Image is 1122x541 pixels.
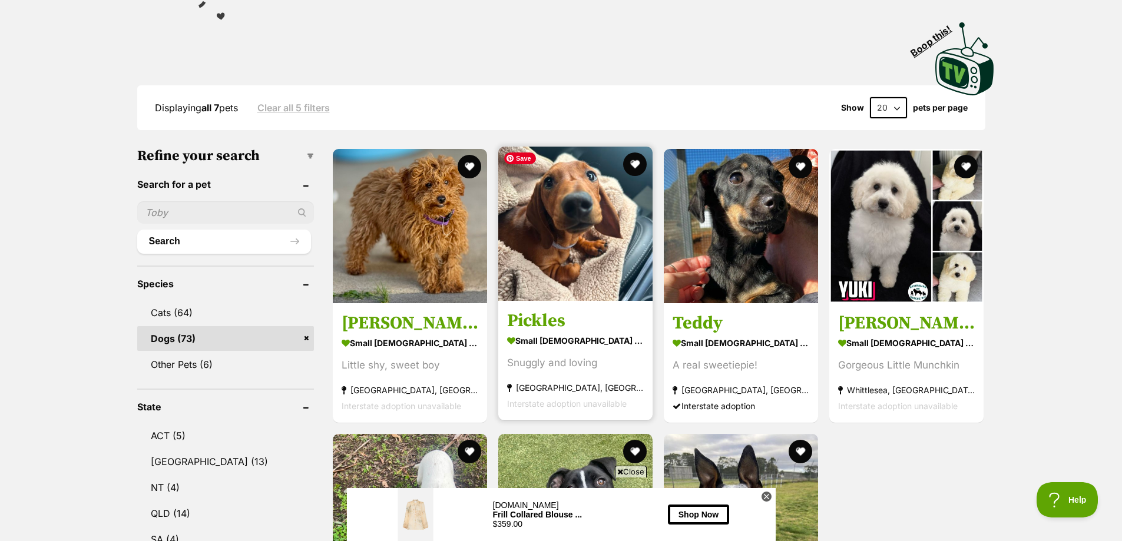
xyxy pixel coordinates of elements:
[935,22,994,95] img: PetRescue TV logo
[789,155,812,178] button: favourite
[137,326,314,351] a: Dogs (73)
[673,398,809,414] div: Interstate adoption
[342,312,478,334] h3: [PERSON_NAME]
[321,16,382,36] button: Shop Now
[673,382,809,398] strong: [GEOGRAPHIC_DATA], [GEOGRAPHIC_DATA]
[507,399,627,409] span: Interstate adoption unavailable
[498,147,653,301] img: Pickles - Dachshund Dog
[458,440,481,463] button: favourite
[507,380,644,396] strong: [GEOGRAPHIC_DATA], [GEOGRAPHIC_DATA]
[137,475,314,500] a: NT (4)
[333,303,487,423] a: [PERSON_NAME] small [DEMOGRAPHIC_DATA] Dog Little shy, sweet boy [GEOGRAPHIC_DATA], [GEOGRAPHIC_D...
[673,357,809,373] div: A real sweetiepie!
[257,102,330,113] a: Clear all 5 filters
[838,382,975,398] strong: Whittlesea, [GEOGRAPHIC_DATA]
[342,357,478,373] div: Little shy, sweet boy
[829,303,984,423] a: [PERSON_NAME] small [DEMOGRAPHIC_DATA] Dog Gorgeous Little Munchkin Whittlesea, [GEOGRAPHIC_DATA]...
[615,466,647,477] span: Close
[838,401,958,411] span: Interstate adoption unavailable
[623,440,647,463] button: favourite
[664,303,818,423] a: Teddy small [DEMOGRAPHIC_DATA] Dog A real sweetiepie! [GEOGRAPHIC_DATA], [GEOGRAPHIC_DATA] Inters...
[458,155,481,178] button: favourite
[507,355,644,371] div: Snuggly and loving
[342,401,461,411] span: Interstate adoption unavailable
[664,149,818,303] img: Teddy - Dachshund Dog
[908,16,962,58] span: Boop this!
[347,482,776,535] iframe: Advertisement
[955,155,978,178] button: favourite
[841,103,864,112] span: Show
[146,12,283,22] div: [DOMAIN_NAME]
[137,401,314,412] header: State
[342,334,478,351] strong: small [DEMOGRAPHIC_DATA] Dog
[137,230,311,253] button: Search
[342,382,478,398] strong: [GEOGRAPHIC_DATA], [GEOGRAPHIC_DATA]
[623,152,647,176] button: favourite
[673,312,809,334] h3: Teddy
[201,102,219,114] strong: all 7
[935,12,994,98] a: Boop this!
[137,501,314,526] a: QLD (14)
[829,149,984,303] img: Yuki - Bichon Frise Dog
[146,31,283,41] div: $359.00
[1037,482,1098,517] iframe: Help Scout Beacon - Open
[146,22,283,31] div: Frill Collared Blouse ...
[137,148,314,164] h3: Refine your search
[507,332,644,349] strong: small [DEMOGRAPHIC_DATA] Dog
[498,301,653,420] a: Pickles small [DEMOGRAPHIC_DATA] Dog Snuggly and loving [GEOGRAPHIC_DATA], [GEOGRAPHIC_DATA] Inte...
[137,423,314,448] a: ACT (5)
[155,102,238,114] span: Displaying pets
[507,310,644,332] h3: Pickles
[137,300,314,325] a: Cats (64)
[504,152,536,164] span: Save
[137,201,314,224] input: Toby
[137,449,314,474] a: [GEOGRAPHIC_DATA] (13)
[137,278,314,289] header: Species
[789,440,812,463] button: favourite
[137,179,314,190] header: Search for a pet
[838,357,975,373] div: Gorgeous Little Munchkin
[673,334,809,351] strong: small [DEMOGRAPHIC_DATA] Dog
[838,334,975,351] strong: small [DEMOGRAPHIC_DATA] Dog
[137,352,314,377] a: Other Pets (6)
[838,312,975,334] h3: [PERSON_NAME]
[333,149,487,303] img: Quade - Poodle (Toy) Dog
[913,103,968,112] label: pets per page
